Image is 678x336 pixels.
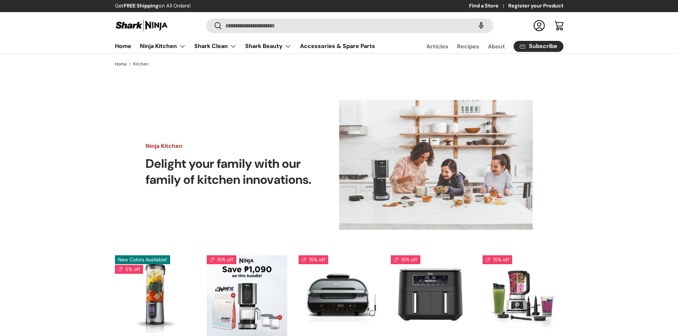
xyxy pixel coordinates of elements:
a: Accessories & Spare Parts [300,39,375,53]
a: Recipes [457,39,479,53]
span: 15% off [483,255,512,264]
nav: Primary [115,39,375,53]
speech-search-button: Search by voice [470,18,493,33]
a: Articles [426,39,448,53]
a: Register your Product [508,2,563,10]
a: Ninja Foodi Smart XL Grill & Air Fryer (AG551PH) [299,255,379,336]
p: Get on All Orders! [115,2,191,10]
summary: Ninja Kitchen [136,39,190,53]
summary: Shark Beauty [241,39,296,53]
img: Shark Ninja Philippines [115,18,168,32]
span: New Colors Available! [115,255,170,264]
span: 15% off [299,255,328,264]
span: 5% off [115,265,143,274]
nav: Secondary [409,39,563,53]
a: Ninja Blast™ Portable Blender (BC151PH) [115,255,195,336]
span: 15% off [391,255,420,264]
a: Kitchen [133,62,148,66]
span: Subscribe [529,43,557,49]
a: Home [115,39,131,53]
a: Shark Beauty [245,39,291,53]
a: Home [115,62,127,66]
a: About [488,39,505,53]
a: Ninja Kitchen [140,39,186,53]
a: Ninja Dual Zone Air Fryer (AF300) [391,255,471,336]
h2: Delight your family with our family of kitchen innovations. [146,156,316,188]
p: Ninja Kitchen [146,142,316,150]
span: 15% off [207,255,236,264]
a: Ninja Creami Ice Cream Maker (NC300) [207,255,287,336]
strong: FREE Shipping [124,2,159,9]
a: Ninja Foodi Power Blender And Processor System (CB350PH) [483,255,563,336]
a: Find a Store [469,2,508,10]
summary: Shark Clean [190,39,241,53]
nav: Breadcrumbs [115,61,563,67]
a: Subscribe [514,41,563,52]
a: Shark Clean [194,39,237,53]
